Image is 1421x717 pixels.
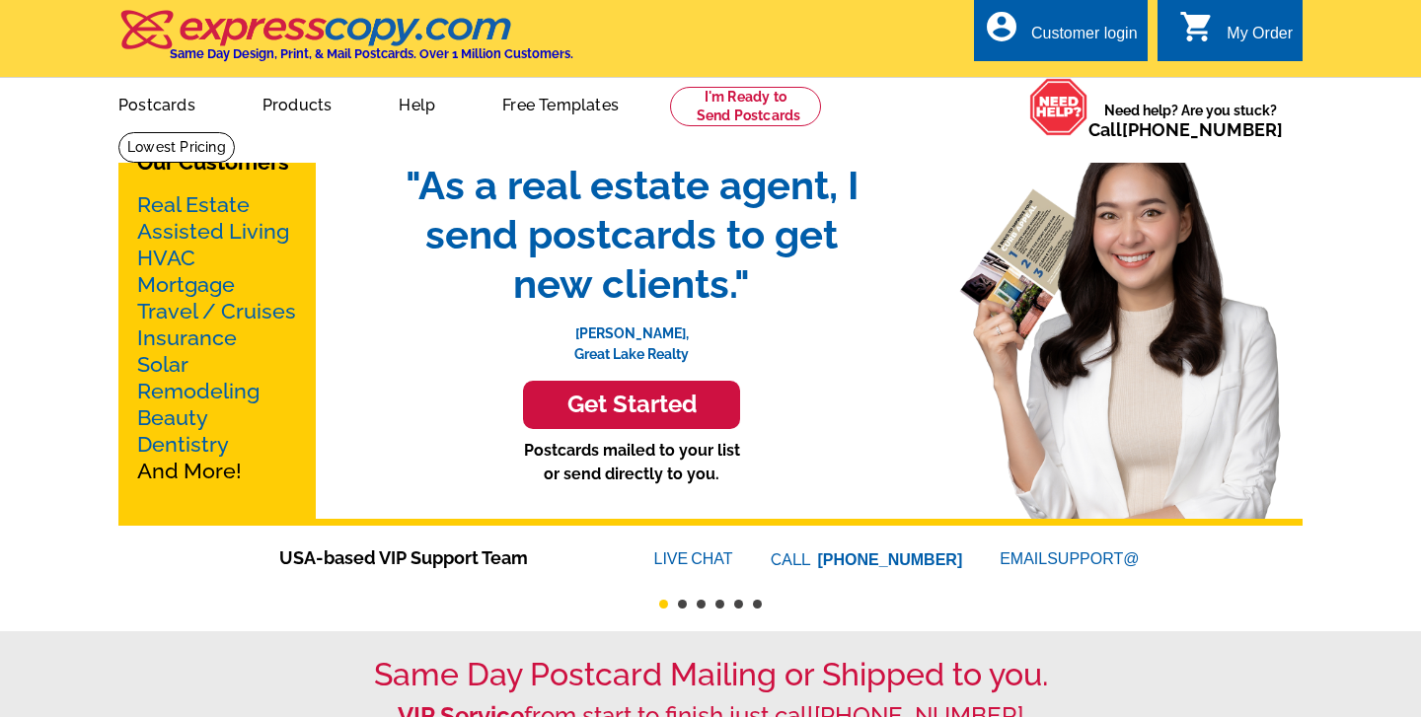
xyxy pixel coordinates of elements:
font: CALL [771,548,813,572]
button: 3 of 6 [697,600,706,609]
a: account_circle Customer login [984,22,1138,46]
a: LIVECHAT [654,550,733,567]
h1: Same Day Postcard Mailing or Shipped to you. [118,656,1303,693]
h4: Same Day Design, Print, & Mail Postcards. Over 1 Million Customers. [170,46,573,61]
a: Products [231,80,364,126]
font: LIVE [654,547,692,571]
a: HVAC [137,246,195,270]
button: 4 of 6 [715,600,724,609]
span: Need help? Are you stuck? [1088,101,1293,140]
p: And More! [137,191,297,484]
a: EMAILSUPPORT@ [1000,550,1142,567]
a: Dentistry [137,432,229,457]
a: Insurance [137,325,237,350]
button: 2 of 6 [678,600,687,609]
button: 6 of 6 [753,600,762,609]
div: My Order [1227,25,1293,52]
i: account_circle [984,9,1019,44]
h3: Get Started [548,391,715,419]
a: Assisted Living [137,219,289,244]
i: shopping_cart [1179,9,1215,44]
span: "As a real estate agent, I send postcards to get new clients." [385,161,878,309]
div: Customer login [1031,25,1138,52]
button: 1 of 6 [659,600,668,609]
p: [PERSON_NAME], Great Lake Realty [385,309,878,365]
a: Beauty [137,405,208,430]
a: Remodeling [137,379,260,403]
a: Travel / Cruises [137,299,296,323]
a: Same Day Design, Print, & Mail Postcards. Over 1 Million Customers. [118,24,573,61]
font: SUPPORT@ [1047,547,1142,571]
span: USA-based VIP Support Team [279,544,595,571]
a: Solar [137,352,188,377]
a: Real Estate [137,192,250,217]
a: Free Templates [471,80,650,126]
a: [PHONE_NUMBER] [1122,119,1283,140]
a: shopping_cart My Order [1179,22,1293,46]
a: [PHONE_NUMBER] [818,551,963,568]
span: Call [1088,119,1283,140]
a: Mortgage [137,272,235,297]
a: Get Started [385,381,878,429]
button: 5 of 6 [734,600,743,609]
a: Help [367,80,467,126]
a: Postcards [87,80,227,126]
img: help [1029,78,1088,136]
p: Postcards mailed to your list or send directly to you. [385,439,878,486]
